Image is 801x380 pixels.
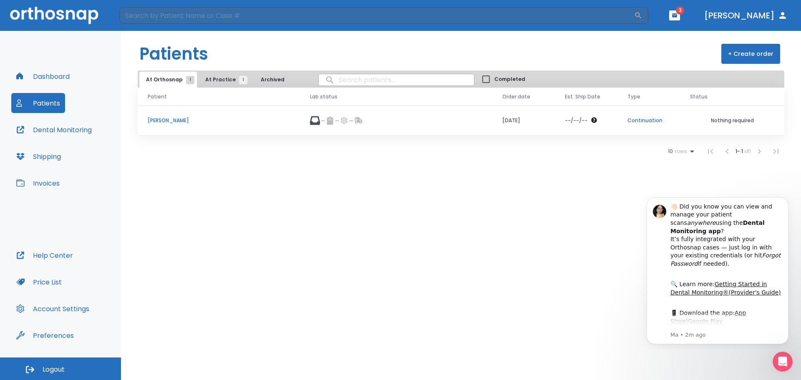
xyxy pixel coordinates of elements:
[744,148,751,155] span: of 1
[673,148,687,154] span: rows
[186,76,194,84] span: 1
[310,93,338,101] span: Lab status
[11,66,75,86] button: Dashboard
[494,75,525,83] span: Completed
[54,128,88,135] a: Google Play
[502,93,530,101] span: Order date
[239,76,247,84] span: 1
[721,44,780,64] button: + Create order
[119,7,634,24] input: Search by Patient Name or Case #
[139,72,295,88] div: tabs
[11,245,78,265] button: Help Center
[634,190,801,349] iframe: Intercom notifications message
[10,7,98,24] img: Orthosnap
[319,72,474,88] input: search
[701,8,791,23] button: [PERSON_NAME]
[146,76,190,83] span: At Orthosnap
[11,120,97,140] button: Dental Monitoring
[148,93,167,101] span: Patient
[11,173,65,193] button: Invoices
[36,120,112,135] a: App Store
[36,119,148,160] div: 📱 Download the app: | ​ Let us know if you need help getting started!
[148,117,290,124] p: [PERSON_NAME]
[627,93,640,101] span: Type
[690,93,708,101] span: Status
[11,325,79,345] button: Preferences
[205,76,243,83] span: At Practice
[11,146,66,166] button: Shipping
[492,106,555,136] td: [DATE]
[736,148,744,155] span: 1 - 1
[565,93,600,101] span: Est. Ship Date
[627,117,670,124] p: Continuation
[36,141,148,149] p: Message from Ma, sent 2m ago
[72,332,80,339] div: Tooltip anchor
[565,117,607,124] div: The date will be available after approving treatment plan
[668,148,673,154] span: 10
[11,272,67,292] button: Price List
[43,365,65,374] span: Logout
[139,41,208,66] h1: Patients
[11,299,94,319] button: Account Settings
[676,6,684,15] span: 3
[773,352,793,372] iframe: Intercom live chat
[252,72,293,88] button: Archived
[11,93,65,113] button: Patients
[690,117,774,124] p: Nothing required
[565,117,587,124] p: --/--/--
